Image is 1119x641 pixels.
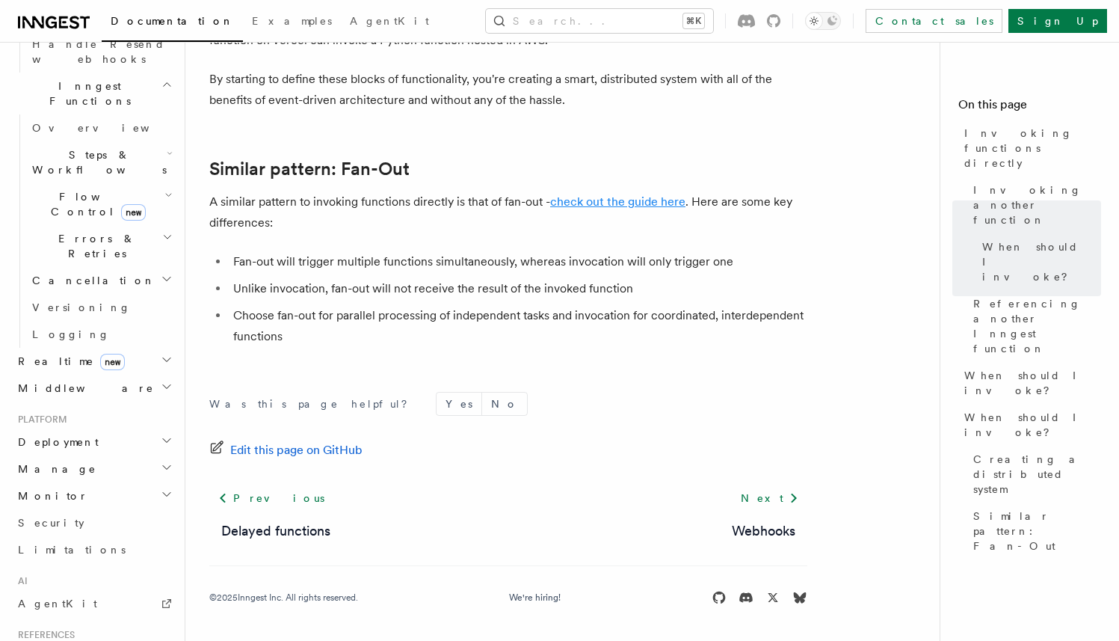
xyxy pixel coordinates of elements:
[111,15,234,27] span: Documentation
[973,296,1101,356] span: Referencing another Inngest function
[12,435,99,450] span: Deployment
[683,13,704,28] kbd: ⌘K
[973,183,1101,227] span: Invoking another function
[12,114,176,348] div: Inngest Functions
[12,429,176,456] button: Deployment
[967,503,1101,559] a: Similar pattern: Fan-Out
[32,328,110,340] span: Logging
[958,362,1101,404] a: When should I invoke?
[26,225,176,267] button: Errors & Retries
[732,485,807,512] a: Next
[973,509,1101,553] span: Similar pattern: Fan-Out
[12,461,96,476] span: Manage
[221,521,330,542] a: Delayed functions
[12,629,75,641] span: References
[12,590,176,617] a: AgentKit
[209,159,410,180] a: Similar pattern: Fan-Out
[12,414,67,426] span: Platform
[12,375,176,402] button: Middleware
[252,15,332,27] span: Examples
[18,544,126,556] span: Limitations
[12,456,176,482] button: Manage
[209,592,358,604] div: © 2025 Inngest Inc. All rights reserved.
[866,9,1002,33] a: Contact sales
[18,517,84,529] span: Security
[12,73,176,114] button: Inngest Functions
[958,96,1101,120] h4: On this page
[12,348,176,375] button: Realtimenew
[964,126,1101,171] span: Invoking functions directly
[12,509,176,536] a: Security
[26,273,155,288] span: Cancellation
[18,598,97,610] span: AgentKit
[486,9,713,33] button: Search...⌘K
[209,396,418,411] p: Was this page helpful?
[32,122,186,134] span: Overview
[958,120,1101,177] a: Invoking functions directly
[26,147,167,177] span: Steps & Workflows
[12,79,161,108] span: Inngest Functions
[964,410,1101,440] span: When should I invoke?
[982,239,1101,284] span: When should I invoke?
[805,12,841,30] button: Toggle dark mode
[341,4,438,40] a: AgentKit
[102,4,243,42] a: Documentation
[26,267,176,294] button: Cancellation
[12,575,28,587] span: AI
[12,354,125,369] span: Realtime
[26,294,176,321] a: Versioning
[482,393,527,415] button: No
[243,4,341,40] a: Examples
[229,305,807,347] li: Choose fan-out for parallel processing of independent tasks and invocation for coordinated, inter...
[26,321,176,348] a: Logging
[12,488,88,503] span: Monitor
[100,354,125,370] span: new
[350,15,429,27] span: AgentKit
[964,368,1101,398] span: When should I invoke?
[26,141,176,183] button: Steps & Workflows
[509,592,561,604] a: We're hiring!
[12,381,154,396] span: Middleware
[26,31,176,73] a: Handle Resend webhooks
[967,177,1101,233] a: Invoking another function
[229,251,807,272] li: Fan-out will trigger multiple functions simultaneously, whereas invocation will only trigger one
[32,301,131,313] span: Versioning
[229,278,807,299] li: Unlike invocation, fan-out will not receive the result of the invoked function
[121,204,146,221] span: new
[230,440,363,461] span: Edit this page on GitHub
[967,446,1101,503] a: Creating a distributed system
[26,183,176,225] button: Flow Controlnew
[26,114,176,141] a: Overview
[958,404,1101,446] a: When should I invoke?
[976,233,1101,290] a: When should I invoke?
[967,290,1101,362] a: Referencing another Inngest function
[550,194,685,209] a: check out the guide here
[209,485,333,512] a: Previous
[732,521,795,542] a: Webhooks
[12,536,176,563] a: Limitations
[26,189,164,219] span: Flow Control
[437,393,481,415] button: Yes
[209,191,807,233] p: A similar pattern to invoking functions directly is that of fan-out - . Here are some key differe...
[973,452,1101,497] span: Creating a distributed system
[209,69,807,111] p: By starting to define these blocks of functionality, you're creating a smart, distributed system ...
[26,231,162,261] span: Errors & Retries
[12,482,176,509] button: Monitor
[1008,9,1107,33] a: Sign Up
[209,440,363,461] a: Edit this page on GitHub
